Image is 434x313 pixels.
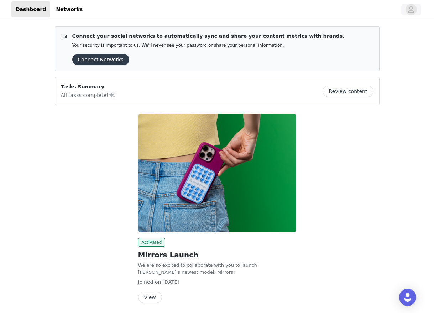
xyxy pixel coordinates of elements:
span: Activated [138,238,166,247]
a: Dashboard [11,1,50,17]
button: Connect Networks [72,54,129,65]
p: Tasks Summary [61,83,116,91]
p: All tasks complete! [61,91,116,99]
p: Connect your social networks to automatically sync and share your content metrics with brands. [72,32,345,40]
img: OCTOBUDDY [138,114,296,232]
button: Review content [323,86,373,97]
span: [DATE] [163,279,179,285]
div: avatar [408,4,414,15]
p: Your security is important to us. We’ll never see your password or share your personal information. [72,43,345,48]
a: Networks [52,1,87,17]
p: We are so excited to collaborate with you to launch [PERSON_NAME]'s newest model: Mirrors! [138,262,296,276]
h2: Mirrors Launch [138,250,296,260]
span: Joined on [138,279,161,285]
div: Open Intercom Messenger [399,289,416,306]
a: View [138,295,162,300]
button: View [138,292,162,303]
